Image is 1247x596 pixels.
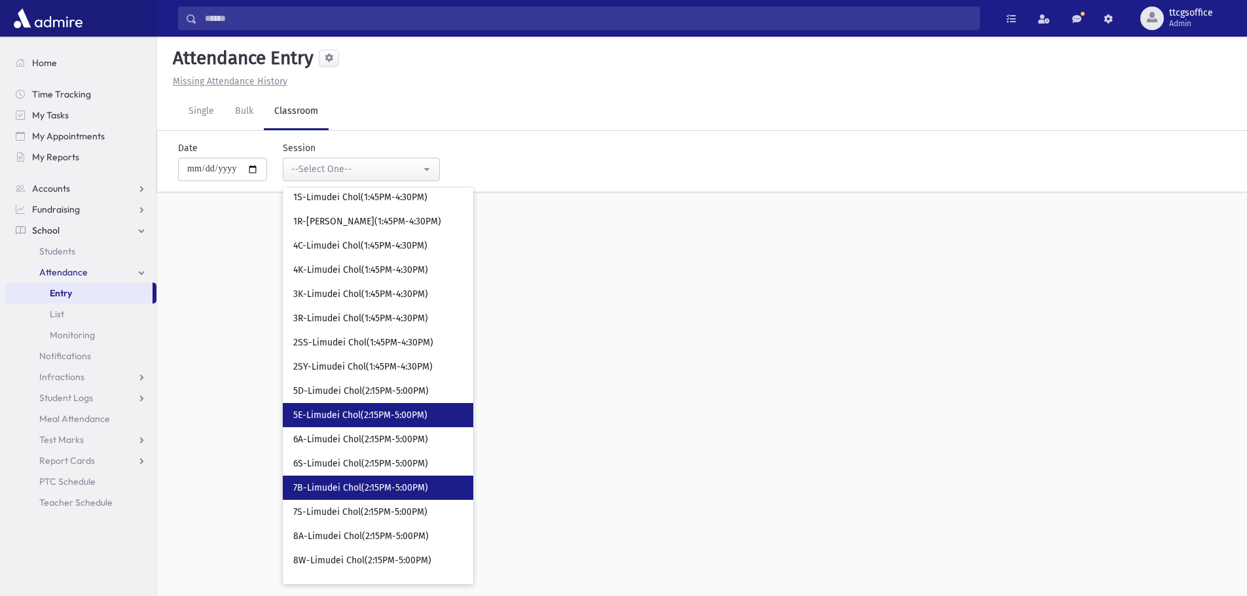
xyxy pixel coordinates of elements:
label: Session [283,141,316,155]
span: My Appointments [32,130,105,142]
span: Infractions [39,371,84,383]
span: 6A-Limudei Chol(2:15PM-5:00PM) [293,433,428,446]
a: My Tasks [5,105,156,126]
a: Single [178,94,225,130]
a: Missing Attendance History [168,76,287,87]
label: Date [178,141,198,155]
span: 3R-Limudei Chol(1:45PM-4:30PM) [293,312,428,325]
a: Report Cards [5,450,156,471]
span: 7B-Limudei Chol(2:15PM-5:00PM) [293,482,428,495]
span: Monitoring [50,329,95,341]
a: Monitoring [5,324,156,345]
a: Infractions [5,366,156,387]
a: My Appointments [5,126,156,147]
button: --Select One-- [283,158,440,181]
span: Admin [1169,18,1213,29]
span: 5E-Limudei Chol(2:15PM-5:00PM) [293,409,427,422]
input: Search [197,7,979,30]
h5: Attendance Entry [168,47,314,69]
span: Attendance [39,266,88,278]
span: Report Cards [39,455,95,466]
span: PTC Schedule [39,476,96,487]
a: Fundraising [5,199,156,220]
a: Accounts [5,178,156,199]
span: My Reports [32,151,79,163]
a: Time Tracking [5,84,156,105]
a: Entry [5,283,153,304]
span: ttcgsoffice [1169,8,1213,18]
span: Home [32,57,57,69]
a: Teacher Schedule [5,492,156,513]
span: My Tasks [32,109,69,121]
span: Notifications [39,350,91,362]
span: Fundraising [32,203,80,215]
span: 2SS-Limudei Chol(1:45PM-4:30PM) [293,336,433,349]
span: Students [39,245,75,257]
span: 2SY-Limudei Chol(1:45PM-4:30PM) [293,360,433,374]
a: Notifications [5,345,156,366]
span: School [32,224,60,236]
a: Test Marks [5,429,156,450]
a: Meal Attendance [5,408,156,429]
a: School [5,220,156,241]
a: Student Logs [5,387,156,408]
u: Missing Attendance History [173,76,287,87]
a: My Reports [5,147,156,167]
span: 4C-Limudei Chol(1:45PM-4:30PM) [293,239,427,253]
a: Bulk [225,94,264,130]
span: 8A-Limudei Chol(2:15PM-5:00PM) [293,530,429,543]
span: Time Tracking [32,88,91,100]
a: Home [5,52,156,73]
a: PTC Schedule [5,471,156,492]
span: 1R-[PERSON_NAME](1:45PM-4:30PM) [293,215,441,228]
span: Accounts [32,183,70,194]
span: List [50,308,64,320]
a: Classroom [264,94,329,130]
img: AdmirePro [10,5,86,31]
div: --Select One-- [291,162,421,176]
span: 7S-Limudei Chol(2:15PM-5:00PM) [293,506,427,519]
a: List [5,304,156,324]
span: 3K-Limudei Chol(1:45PM-4:30PM) [293,288,428,301]
a: Attendance [5,262,156,283]
span: Entry [50,287,72,299]
span: 4K-Limudei Chol(1:45PM-4:30PM) [293,264,428,277]
span: Student Logs [39,392,93,404]
span: 5D-Limudei Chol(2:15PM-5:00PM) [293,385,429,398]
span: 8W-Limudei Chol(2:15PM-5:00PM) [293,554,431,567]
span: 6S-Limudei Chol(2:15PM-5:00PM) [293,457,428,470]
span: 8-Mishmor 8(5:00PM-5:45PM) [293,578,414,591]
span: Test Marks [39,434,84,446]
span: Teacher Schedule [39,497,113,508]
span: Meal Attendance [39,413,110,425]
a: Students [5,241,156,262]
span: 1S-Limudei Chol(1:45PM-4:30PM) [293,191,427,204]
